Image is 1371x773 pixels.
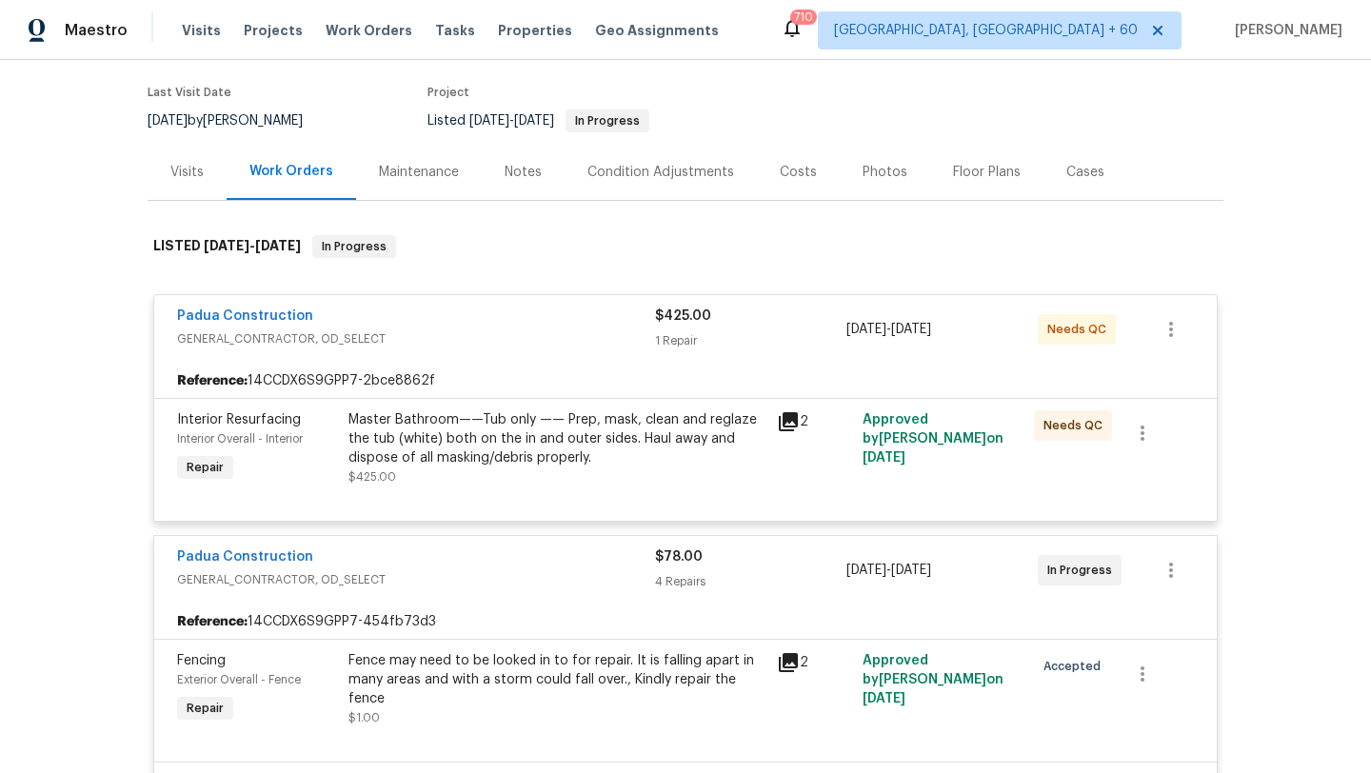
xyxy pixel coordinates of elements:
span: [DATE] [514,114,554,128]
span: Properties [498,21,572,40]
div: 4 Repairs [655,572,846,591]
div: Fence may need to be looked in to for repair. It is falling apart in many areas and with a storm ... [348,651,765,708]
span: Geo Assignments [595,21,719,40]
div: Maintenance [379,163,459,182]
span: GENERAL_CONTRACTOR, OD_SELECT [177,570,655,589]
a: Padua Construction [177,309,313,323]
span: $425.00 [655,309,711,323]
div: Photos [863,163,907,182]
div: 710 [794,8,813,27]
span: [PERSON_NAME] [1227,21,1342,40]
div: Costs [780,163,817,182]
span: In Progress [1047,561,1120,580]
div: Cases [1066,163,1104,182]
span: Listed [427,114,649,128]
div: Floor Plans [953,163,1021,182]
div: 2 [777,651,851,674]
span: $1.00 [348,712,380,723]
span: Project [427,87,469,98]
b: Reference: [177,371,248,390]
span: Interior Resurfacing [177,413,301,426]
span: Maestro [65,21,128,40]
span: [DATE] [469,114,509,128]
div: 14CCDX6S9GPP7-2bce8862f [154,364,1217,398]
span: Tasks [435,24,475,37]
span: - [204,239,301,252]
span: Visits [182,21,221,40]
span: Last Visit Date [148,87,231,98]
span: Needs QC [1047,320,1114,339]
span: [DATE] [204,239,249,252]
span: - [846,320,931,339]
div: Notes [505,163,542,182]
span: [DATE] [846,564,886,577]
span: Accepted [1043,657,1108,676]
div: Visits [170,163,204,182]
span: $78.00 [655,550,703,564]
div: LISTED [DATE]-[DATE]In Progress [148,216,1223,277]
span: In Progress [314,237,394,256]
span: Projects [244,21,303,40]
span: [DATE] [863,451,905,465]
span: [DATE] [846,323,886,336]
b: Reference: [177,612,248,631]
span: [DATE] [255,239,301,252]
div: Work Orders [249,162,333,181]
div: 2 [777,410,851,433]
span: [GEOGRAPHIC_DATA], [GEOGRAPHIC_DATA] + 60 [834,21,1138,40]
div: by [PERSON_NAME] [148,109,326,132]
span: Repair [179,458,231,477]
span: - [846,561,931,580]
span: - [469,114,554,128]
span: Approved by [PERSON_NAME] on [863,654,1003,705]
span: GENERAL_CONTRACTOR, OD_SELECT [177,329,655,348]
span: [DATE] [891,323,931,336]
span: [DATE] [148,114,188,128]
div: 1 Repair [655,331,846,350]
div: Condition Adjustments [587,163,734,182]
span: [DATE] [863,692,905,705]
span: Work Orders [326,21,412,40]
span: Exterior Overall - Fence [177,674,301,685]
span: Fencing [177,654,226,667]
a: Padua Construction [177,550,313,564]
div: Master Bathroom——Tub only —— Prep, mask, clean and reglaze the tub (white) both on the in and out... [348,410,765,467]
span: In Progress [567,115,647,127]
span: Interior Overall - Interior [177,433,303,445]
span: Approved by [PERSON_NAME] on [863,413,1003,465]
div: 14CCDX6S9GPP7-454fb73d3 [154,605,1217,639]
h6: LISTED [153,235,301,258]
span: [DATE] [891,564,931,577]
span: Needs QC [1043,416,1110,435]
span: Repair [179,699,231,718]
span: $425.00 [348,471,396,483]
